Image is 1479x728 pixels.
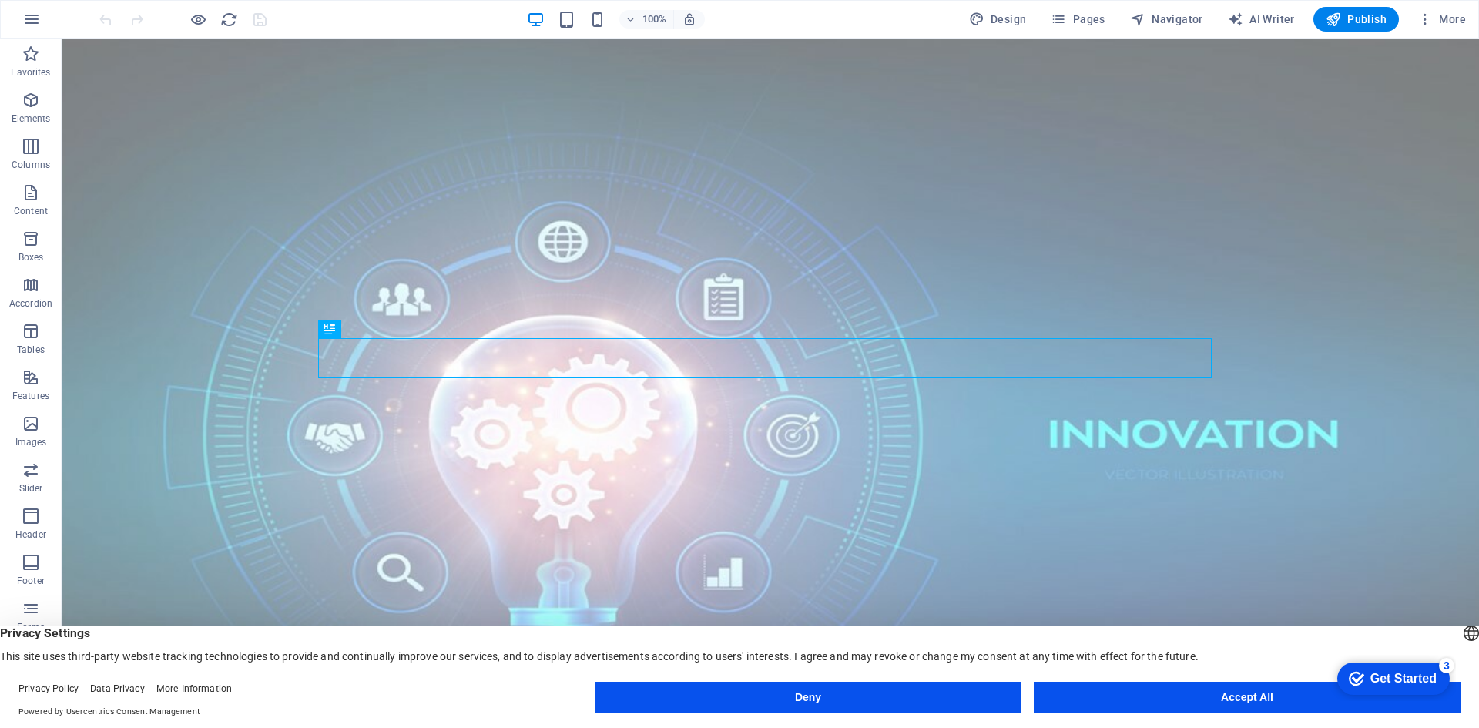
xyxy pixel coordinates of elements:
[12,390,49,402] p: Features
[9,297,52,310] p: Accordion
[1417,12,1466,27] span: More
[15,528,46,541] p: Header
[1130,12,1203,27] span: Navigator
[220,11,238,29] i: Reload page
[17,575,45,587] p: Footer
[114,3,129,18] div: 3
[220,10,238,29] button: reload
[15,436,47,448] p: Images
[14,205,48,217] p: Content
[12,159,50,171] p: Columns
[1326,12,1387,27] span: Publish
[17,344,45,356] p: Tables
[969,12,1027,27] span: Design
[1411,7,1472,32] button: More
[11,66,50,79] p: Favorites
[12,112,51,125] p: Elements
[17,621,45,633] p: Forms
[45,17,112,31] div: Get Started
[1051,12,1105,27] span: Pages
[682,12,696,26] i: On resize automatically adjust zoom level to fit chosen device.
[642,10,667,29] h6: 100%
[963,7,1033,32] div: Design (Ctrl+Alt+Y)
[619,10,674,29] button: 100%
[12,8,125,40] div: Get Started 3 items remaining, 40% complete
[1313,7,1399,32] button: Publish
[1124,7,1209,32] button: Navigator
[1222,7,1301,32] button: AI Writer
[19,482,43,495] p: Slider
[18,251,44,263] p: Boxes
[963,7,1033,32] button: Design
[189,10,207,29] button: Click here to leave preview mode and continue editing
[1228,12,1295,27] span: AI Writer
[1045,7,1111,32] button: Pages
